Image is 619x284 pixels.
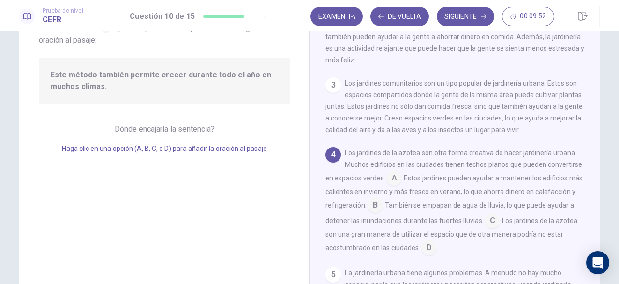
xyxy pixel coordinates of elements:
button: De vuelta [370,7,429,26]
span: Los jardines comunitarios son un tipo popular de jardinería urbana. Estos son espacios compartido... [325,79,583,134]
span: También se empapan de agua de lluvia, lo que puede ayudar a detener las inundaciones durante las ... [325,201,574,224]
span: D [421,240,437,255]
button: Siguiente [437,7,494,26]
h1: CEFR [43,14,83,26]
button: Examen [310,7,363,26]
span: 00:09:52 [520,13,546,20]
button: 00:09:52 [502,7,554,26]
span: Mira a los cuatro. que indique dónde se pudo añadir la siguiente oración al pasaje: [39,20,290,46]
div: 3 [325,77,341,93]
span: Prueba de nivel [43,7,83,14]
div: Open Intercom Messenger [586,251,609,274]
div: 5 [325,267,341,283]
span: B [368,197,383,213]
span: Los jardines de la azotea son una gran manera de utilizar el espacio que de otra manera podría no... [325,217,577,252]
span: Los jardines de la azotea son otra forma creativa de hacer jardinería urbana. Muchos edificios en... [325,149,582,182]
span: Dónde encajaría la sentencia? [115,124,215,134]
span: Haga clic en una opción (A, B, C, o D) para añadir la oración al pasaje [62,145,267,152]
span: C [485,213,500,228]
h1: Cuestión 10 de 15 [130,11,195,22]
span: Estos jardines pueden ayudar a mantener los edificios más calientes en invierno y más fresco en v... [325,174,583,209]
span: Este método también permite crecer durante todo el año en muchos climas. [50,69,279,92]
div: 4 [325,147,341,163]
span: A [386,170,402,186]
